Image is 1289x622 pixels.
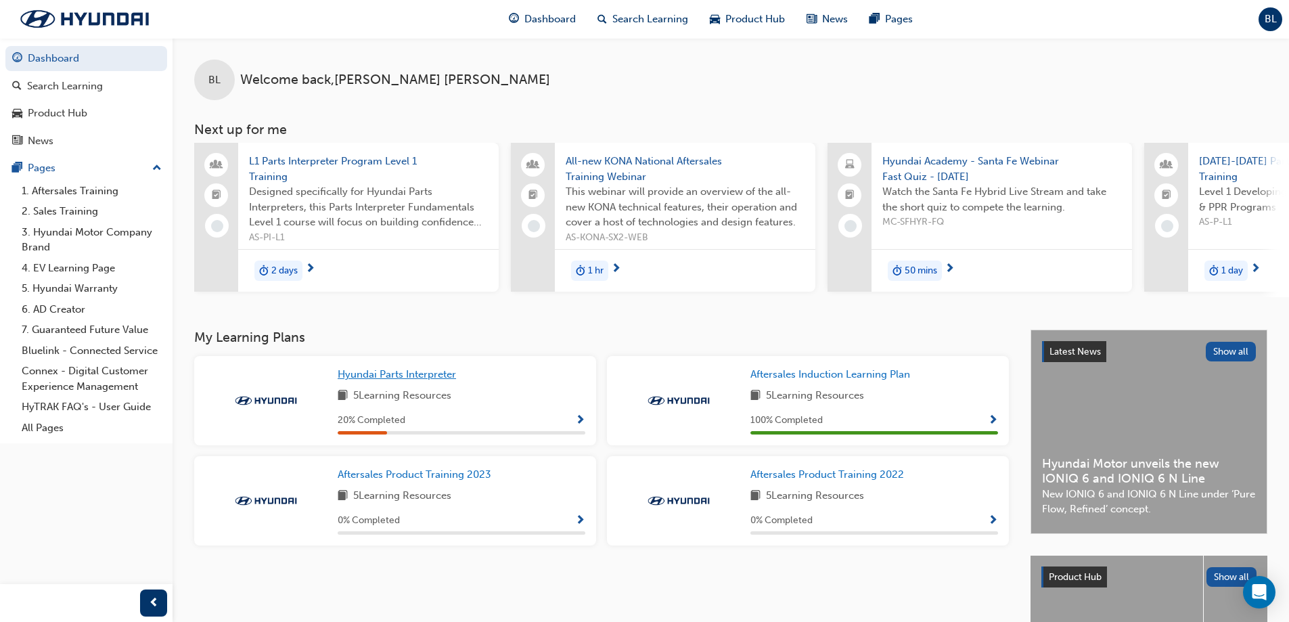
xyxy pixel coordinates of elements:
a: Hyundai Academy - Santa Fe Webinar Fast Quiz - [DATE]Watch the Santa Fe Hybrid Live Stream and ta... [828,143,1132,292]
button: Pages [5,156,167,181]
button: Show Progress [575,512,585,529]
span: pages-icon [12,162,22,175]
span: news-icon [12,135,22,148]
a: L1 Parts Interpreter Program Level 1 TrainingDesigned specifically for Hyundai Parts Interpreters... [194,143,499,292]
span: booktick-icon [528,187,538,204]
span: This webinar will provide an overview of the all-new KONA technical features, their operation and... [566,184,805,230]
img: Trak [229,494,303,508]
span: Hyundai Parts Interpreter [338,368,456,380]
span: AS-KONA-SX2-WEB [566,230,805,246]
span: up-icon [152,160,162,177]
a: Connex - Digital Customer Experience Management [16,361,167,397]
span: Pages [885,12,913,27]
span: 1 hr [588,263,604,279]
span: 0 % Completed [750,513,813,529]
span: Welcome back , [PERSON_NAME] [PERSON_NAME] [240,72,550,88]
button: Show all [1206,567,1257,587]
span: book-icon [750,388,761,405]
span: guage-icon [509,11,519,28]
a: news-iconNews [796,5,859,33]
span: learningRecordVerb_NONE-icon [1161,220,1173,232]
a: Aftersales Induction Learning Plan [750,367,915,382]
span: 5 Learning Resources [353,388,451,405]
span: 100 % Completed [750,413,823,428]
span: All-new KONA National Aftersales Training Webinar [566,154,805,184]
span: Product Hub [1049,571,1102,583]
span: duration-icon [1209,262,1219,280]
span: 5 Learning Resources [766,488,864,505]
span: 5 Learning Resources [353,488,451,505]
a: Dashboard [5,46,167,71]
a: guage-iconDashboard [498,5,587,33]
span: booktick-icon [1162,187,1171,204]
span: duration-icon [576,262,585,280]
a: car-iconProduct Hub [699,5,796,33]
button: Show Progress [575,412,585,429]
span: next-icon [1250,263,1261,275]
a: Latest NewsShow all [1042,341,1256,363]
span: learningRecordVerb_NONE-icon [844,220,857,232]
span: Product Hub [725,12,785,27]
img: Trak [229,394,303,407]
span: learningRecordVerb_NONE-icon [528,220,540,232]
img: Trak [7,5,162,33]
img: Trak [641,394,716,407]
span: book-icon [338,388,348,405]
span: Watch the Santa Fe Hybrid Live Stream and take the short quiz to compete the learning. [882,184,1121,215]
button: BL [1259,7,1282,31]
span: car-icon [12,108,22,120]
span: people-icon [1162,156,1171,174]
span: search-icon [597,11,607,28]
span: news-icon [807,11,817,28]
span: laptop-icon [845,156,855,174]
span: Latest News [1049,346,1101,357]
span: New IONIQ 6 and IONIQ 6 N Line under ‘Pure Flow, Refined’ concept. [1042,487,1256,517]
span: next-icon [945,263,955,275]
span: 1 day [1221,263,1243,279]
span: Show Progress [575,415,585,427]
span: prev-icon [149,595,159,612]
a: 4. EV Learning Page [16,258,167,279]
a: All-new KONA National Aftersales Training WebinarThis webinar will provide an overview of the all... [511,143,815,292]
span: next-icon [611,263,621,275]
span: duration-icon [892,262,902,280]
a: 7. Guaranteed Future Value [16,319,167,340]
a: Hyundai Parts Interpreter [338,367,461,382]
span: people-icon [212,156,221,174]
a: search-iconSearch Learning [587,5,699,33]
span: Hyundai Academy - Santa Fe Webinar Fast Quiz - [DATE] [882,154,1121,184]
a: 1. Aftersales Training [16,181,167,202]
span: Aftersales Product Training 2022 [750,468,904,481]
span: L1 Parts Interpreter Program Level 1 Training [249,154,488,184]
button: Show Progress [988,512,998,529]
span: next-icon [305,263,315,275]
button: Show Progress [988,412,998,429]
span: News [822,12,848,27]
a: 6. AD Creator [16,299,167,320]
span: Designed specifically for Hyundai Parts Interpreters, this Parts Interpreter Fundamentals Level 1... [249,184,488,230]
a: Search Learning [5,74,167,99]
a: HyTRAK FAQ's - User Guide [16,397,167,418]
a: pages-iconPages [859,5,924,33]
span: duration-icon [259,262,269,280]
span: book-icon [338,488,348,505]
span: search-icon [12,81,22,93]
span: Aftersales Induction Learning Plan [750,368,910,380]
span: car-icon [710,11,720,28]
span: guage-icon [12,53,22,65]
span: Hyundai Motor unveils the new IONIQ 6 and IONIQ 6 N Line [1042,456,1256,487]
span: people-icon [528,156,538,174]
h3: Next up for me [173,122,1289,137]
a: Aftersales Product Training 2022 [750,467,909,483]
a: 3. Hyundai Motor Company Brand [16,222,167,258]
a: 2. Sales Training [16,201,167,222]
span: Show Progress [575,515,585,527]
span: BL [1265,12,1277,27]
span: Search Learning [612,12,688,27]
div: Product Hub [28,106,87,121]
span: book-icon [750,488,761,505]
a: All Pages [16,418,167,439]
span: 2 days [271,263,298,279]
